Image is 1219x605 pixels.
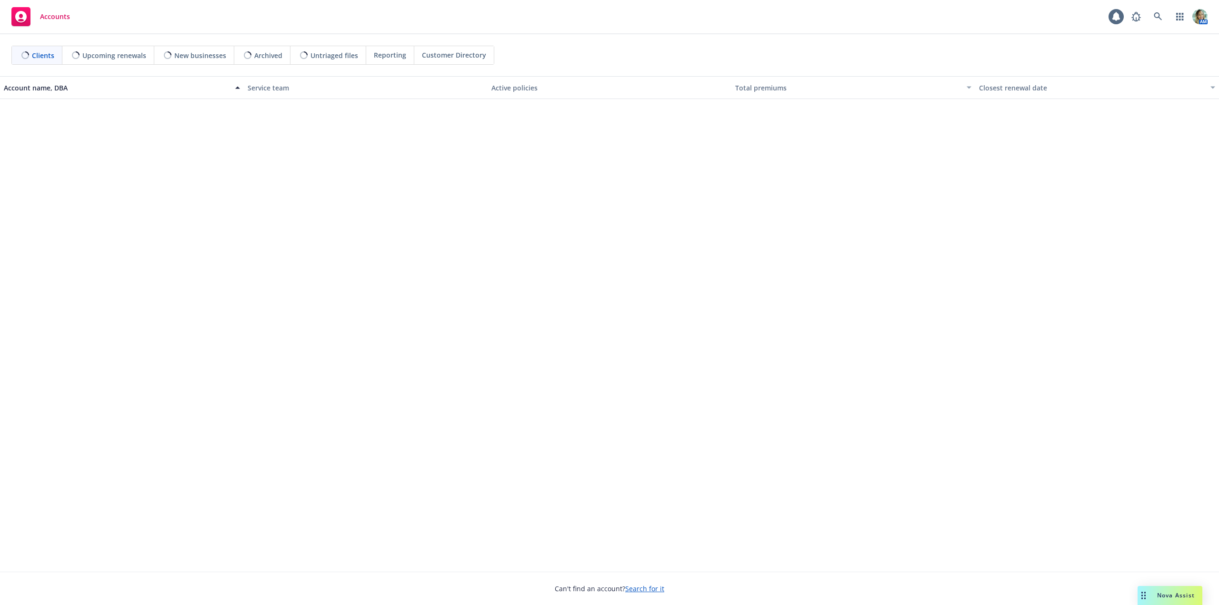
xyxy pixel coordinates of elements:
[1170,7,1189,26] a: Switch app
[40,13,70,20] span: Accounts
[975,76,1219,99] button: Closest renewal date
[8,3,74,30] a: Accounts
[174,50,226,60] span: New businesses
[248,83,484,93] div: Service team
[1192,9,1208,24] img: photo
[32,50,54,60] span: Clients
[731,76,975,99] button: Total premiums
[555,584,664,594] span: Can't find an account?
[1157,591,1195,599] span: Nova Assist
[625,584,664,593] a: Search for it
[1138,586,1202,605] button: Nova Assist
[244,76,488,99] button: Service team
[488,76,731,99] button: Active policies
[735,83,961,93] div: Total premiums
[1138,586,1149,605] div: Drag to move
[491,83,728,93] div: Active policies
[374,50,406,60] span: Reporting
[979,83,1205,93] div: Closest renewal date
[310,50,358,60] span: Untriaged files
[422,50,486,60] span: Customer Directory
[1149,7,1168,26] a: Search
[1127,7,1146,26] a: Report a Bug
[4,83,230,93] div: Account name, DBA
[254,50,282,60] span: Archived
[82,50,146,60] span: Upcoming renewals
